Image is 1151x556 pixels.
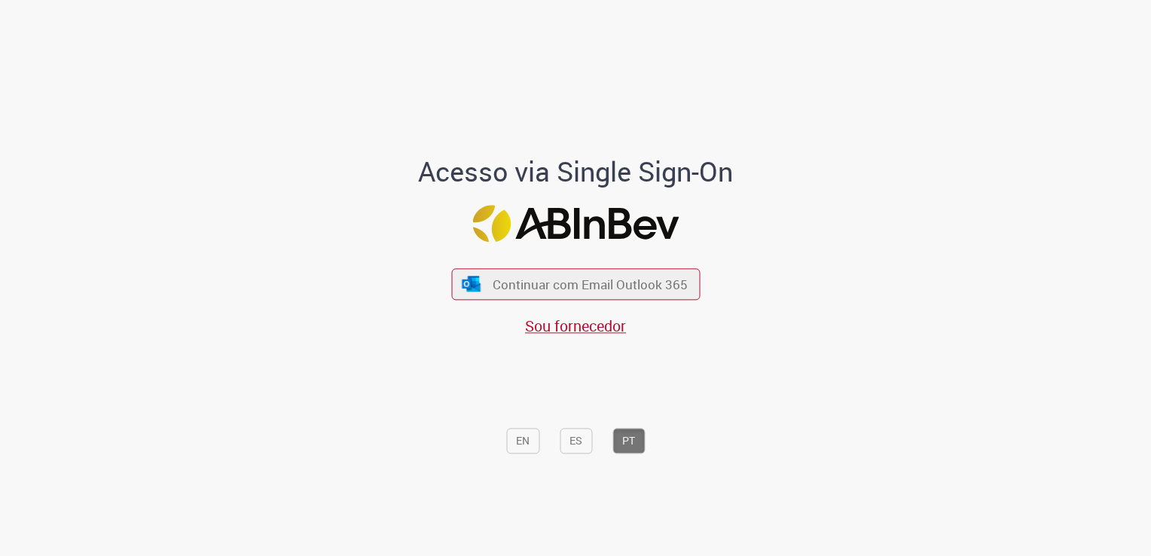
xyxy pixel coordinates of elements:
[612,429,645,454] button: PT
[525,316,626,336] a: Sou fornecedor
[472,205,679,242] img: Logo ABInBev
[367,157,785,187] h1: Acesso via Single Sign-On
[506,429,539,454] button: EN
[461,276,482,292] img: ícone Azure/Microsoft 360
[451,269,700,300] button: ícone Azure/Microsoft 360 Continuar com Email Outlook 365
[560,429,592,454] button: ES
[493,276,688,293] span: Continuar com Email Outlook 365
